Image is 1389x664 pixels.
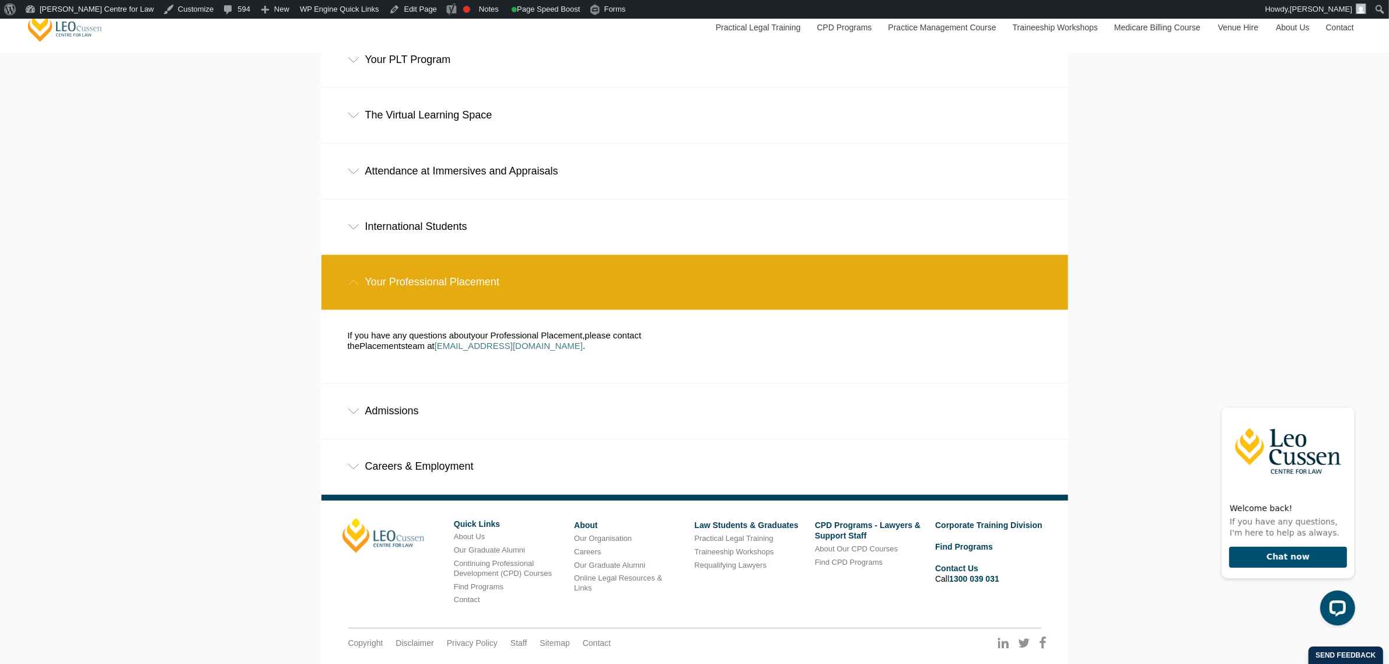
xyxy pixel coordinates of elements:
iframe: LiveChat chat widget [1212,385,1360,635]
a: Contact Us [935,564,978,573]
a: Our Graduate Alumni [454,546,525,554]
a: CPD Programs [808,2,879,53]
a: About Us [1267,2,1317,53]
a: Traineeship Workshops [1004,2,1105,53]
a: Staff [510,638,527,648]
a: Contact [583,638,611,648]
span: eam at [408,341,435,351]
div: Careers & Employment [321,439,1068,494]
a: About Us [454,532,485,541]
span: , [582,330,585,340]
a: [EMAIL_ADDRESS][DOMAIN_NAME] [435,341,583,351]
a: Venue Hire [1209,2,1267,53]
a: Find Programs [935,542,993,551]
span: Placements [359,341,405,351]
a: Our Graduate Alumni [574,561,645,569]
span: please contact the [348,330,642,351]
span: . [583,341,585,351]
a: About Our CPD Courses [815,544,898,553]
a: [PERSON_NAME] [342,518,425,553]
div: Focus keyphrase not set [463,6,470,13]
a: Corporate Training Division [935,520,1042,530]
a: Practical Legal Training [694,534,773,543]
div: Your Professional Placement [321,255,1068,309]
a: Requalifying Lawyers [694,561,767,569]
a: Medicare Billing Course [1105,2,1209,53]
a: Disclaimer [396,638,433,648]
div: Attendance at Immersives and Appraisals [321,144,1068,198]
span: If you have any questions about [348,330,471,340]
a: 1300 039 031 [949,574,999,583]
a: Practice Management Course [880,2,1004,53]
h6: Quick Links [454,520,565,529]
li: Call [935,561,1047,586]
a: Our Organisation [574,534,632,543]
a: Traineeship Workshops [694,547,774,556]
a: Practical Legal Training [707,2,809,53]
a: [PERSON_NAME] Centre for Law [26,9,104,43]
div: Your PLT Program [321,33,1068,87]
div: The Virtual Learning Space [321,88,1068,142]
a: Online Legal Resources & Links [574,574,662,592]
span: t [405,341,408,351]
div: International Students [321,200,1068,254]
div: Admissions [321,384,1068,438]
a: Contact [454,595,480,604]
a: About [574,520,597,530]
a: Privacy Policy [447,638,498,648]
a: Find Programs [454,582,503,591]
a: Law Students & Graduates [694,520,798,530]
a: Careers [574,547,601,556]
a: Copyright [348,638,383,648]
a: Contact [1317,2,1363,53]
a: Sitemap [540,638,569,648]
a: CPD Programs - Lawyers & Support Staff [815,520,921,540]
a: Find CPD Programs [815,558,883,567]
a: Continuing Professional Development (CPD) Courses [454,559,552,578]
span: your Professional Placement [471,330,582,340]
span: [PERSON_NAME] [1290,5,1352,13]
